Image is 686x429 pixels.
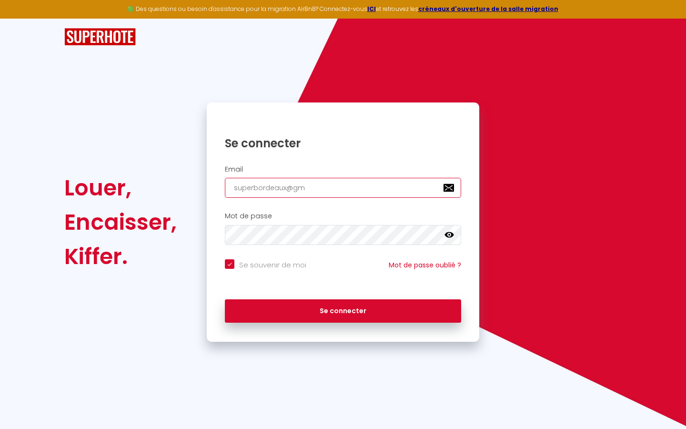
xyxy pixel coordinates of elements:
[389,260,461,270] a: Mot de passe oublié ?
[64,171,177,205] div: Louer,
[225,136,461,151] h1: Se connecter
[225,212,461,220] h2: Mot de passe
[225,178,461,198] input: Ton Email
[64,205,177,239] div: Encaisser,
[64,239,177,274] div: Kiffer.
[64,28,136,46] img: SuperHote logo
[225,299,461,323] button: Se connecter
[418,5,558,13] a: créneaux d'ouverture de la salle migration
[225,165,461,174] h2: Email
[8,4,36,32] button: Ouvrir le widget de chat LiveChat
[367,5,376,13] a: ICI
